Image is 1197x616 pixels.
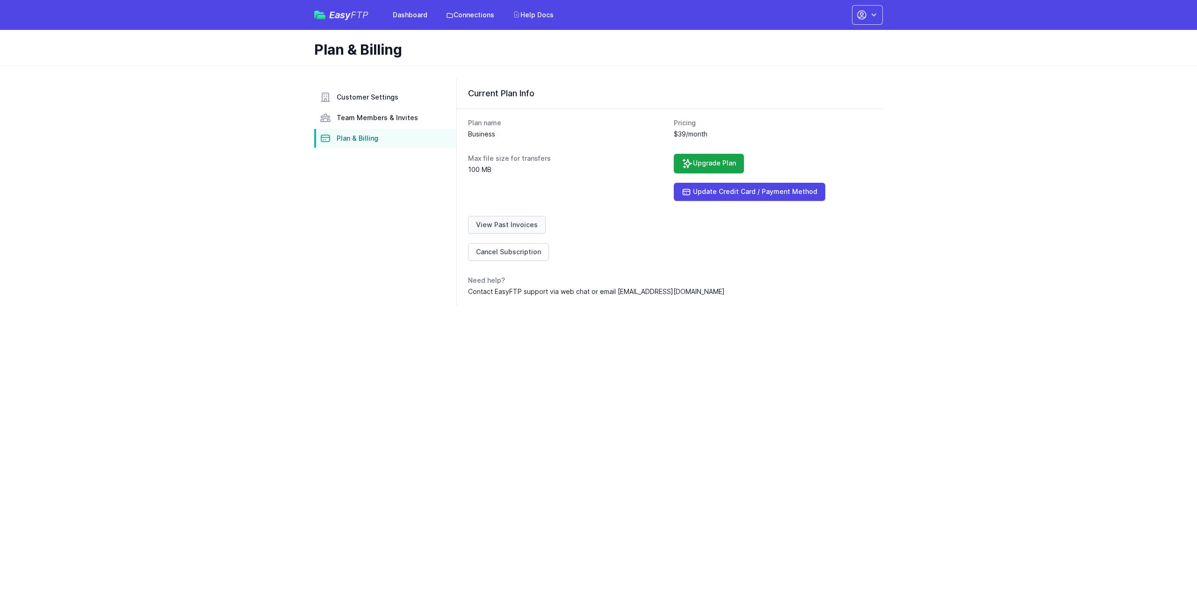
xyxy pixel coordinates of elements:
[337,113,418,122] span: Team Members & Invites
[507,7,559,23] a: Help Docs
[468,154,666,163] dt: Max file size for transfers
[468,165,666,174] dd: 100 MB
[314,129,456,148] a: Plan & Billing
[351,9,368,21] span: FTP
[329,10,368,20] span: Easy
[314,41,875,58] h1: Plan & Billing
[468,216,546,234] a: View Past Invoices
[337,134,378,143] span: Plan & Billing
[314,11,325,19] img: easyftp_logo.png
[440,7,500,23] a: Connections
[314,10,368,20] a: EasyFTP
[314,108,456,127] a: Team Members & Invites
[468,118,666,128] dt: Plan name
[468,243,549,261] a: Cancel Subscription
[314,88,456,107] a: Customer Settings
[337,93,398,102] span: Customer Settings
[674,118,872,128] dt: Pricing
[468,287,872,296] dd: Contact EasyFTP support via web chat or email [EMAIL_ADDRESS][DOMAIN_NAME]
[674,154,744,173] a: Upgrade Plan
[674,183,825,201] a: Update Credit Card / Payment Method
[468,88,872,99] h3: Current Plan Info
[674,129,872,139] dd: $39/month
[387,7,433,23] a: Dashboard
[468,276,872,285] dt: Need help?
[468,129,666,139] dd: Business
